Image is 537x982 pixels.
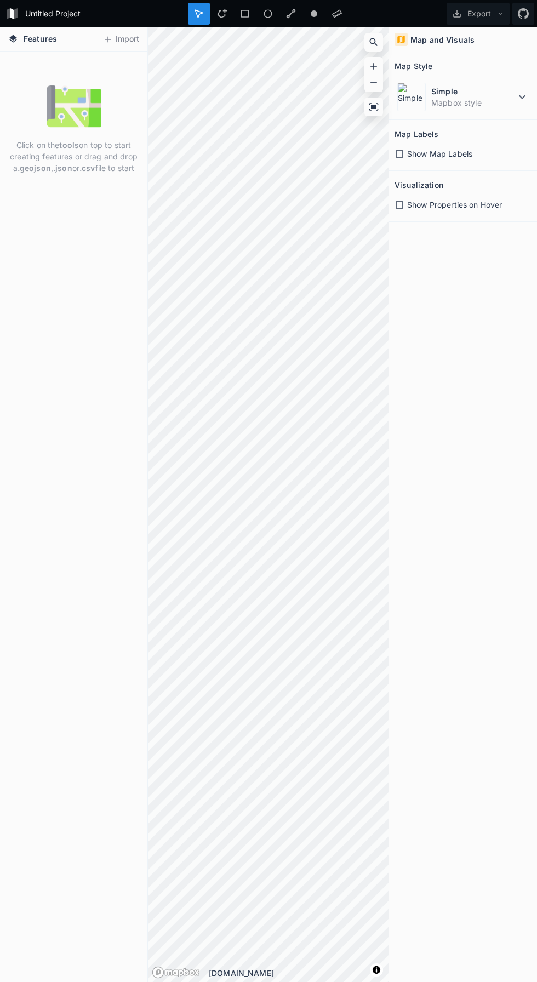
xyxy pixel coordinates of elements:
h4: Map and Visuals [410,34,475,45]
a: Mapbox logo [152,966,200,979]
span: Features [24,33,57,44]
div: [DOMAIN_NAME] [209,967,389,979]
span: Show Map Labels [407,148,472,159]
img: Simple [397,83,426,111]
img: empty [47,79,101,134]
span: Show Properties on Hover [407,199,502,210]
h2: Map Labels [395,125,438,142]
dt: Simple [431,85,516,97]
button: Export [447,3,510,25]
strong: .geojson [18,163,51,173]
span: Toggle attribution [373,964,380,976]
strong: .json [53,163,72,173]
button: Import [98,31,145,48]
p: Click on the on top to start creating features or drag and drop a , or file to start [8,139,139,174]
h2: Visualization [395,176,443,193]
strong: .csv [79,163,95,173]
dd: Mapbox style [431,97,516,109]
strong: tools [59,140,79,150]
button: Toggle attribution [370,963,383,977]
h2: Map Style [395,58,432,75]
